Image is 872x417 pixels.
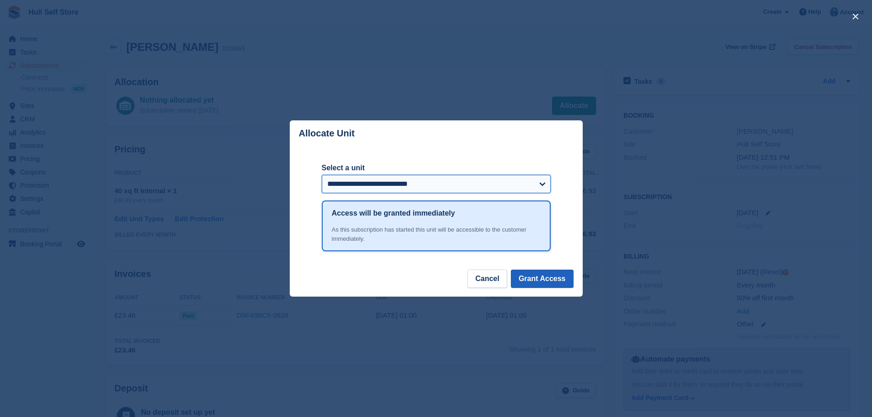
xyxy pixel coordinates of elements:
div: As this subscription has started this unit will be accessible to the customer immediately. [332,225,541,243]
label: Select a unit [322,162,551,173]
p: Allocate Unit [299,128,355,139]
button: close [848,9,863,24]
button: Cancel [467,270,507,288]
h1: Access will be granted immediately [332,208,455,219]
button: Grant Access [511,270,574,288]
